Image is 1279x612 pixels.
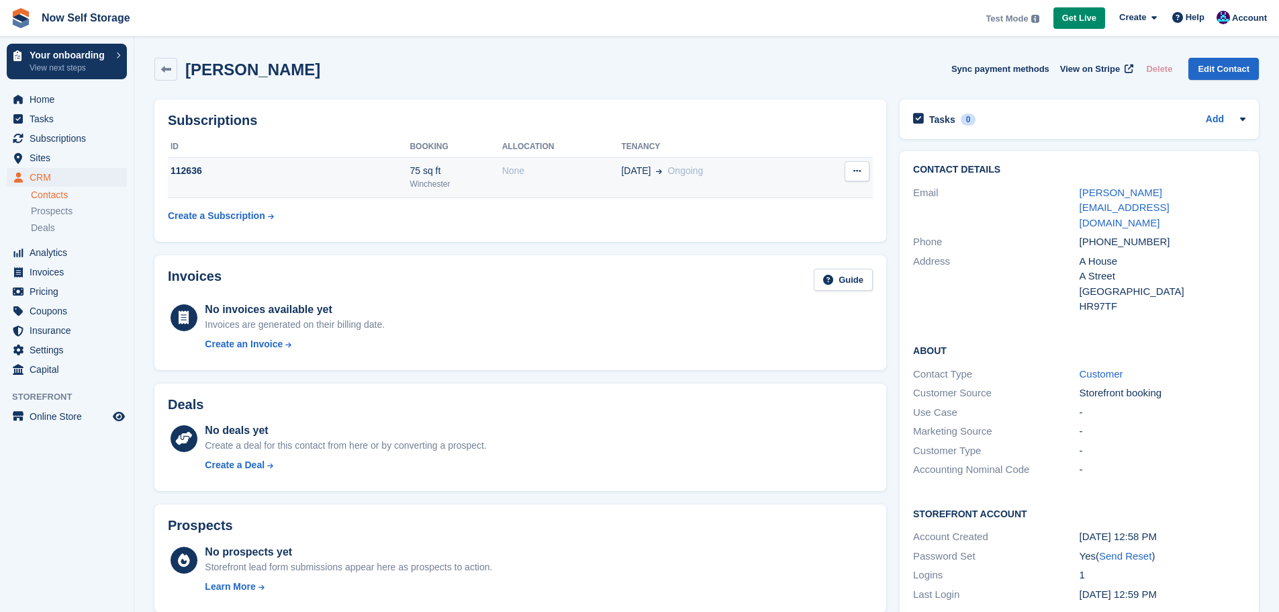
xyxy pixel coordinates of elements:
[913,587,1079,603] div: Last Login
[7,168,127,187] a: menu
[205,337,385,351] a: Create an Invoice
[1080,234,1245,250] div: [PHONE_NUMBER]
[913,405,1079,421] div: Use Case
[1080,405,1245,421] div: -
[913,343,1245,357] h2: About
[913,234,1079,250] div: Phone
[7,148,127,167] a: menu
[667,165,703,176] span: Ongoing
[31,222,55,234] span: Deals
[1096,550,1155,562] span: ( )
[205,458,486,472] a: Create a Deal
[168,269,222,291] h2: Invoices
[1186,11,1204,24] span: Help
[30,321,110,340] span: Insurance
[7,110,127,128] a: menu
[205,439,486,453] div: Create a deal for this contact from here or by converting a prospect.
[31,205,73,218] span: Prospects
[7,129,127,148] a: menu
[168,204,274,228] a: Create a Subscription
[502,164,622,178] div: None
[30,129,110,148] span: Subscriptions
[1080,386,1245,401] div: Storefront booking
[30,302,110,320] span: Coupons
[30,341,110,359] span: Settings
[1080,424,1245,439] div: -
[168,397,203,412] h2: Deals
[205,423,486,439] div: No deals yet
[111,408,127,425] a: Preview store
[502,136,622,158] th: Allocation
[1232,11,1267,25] span: Account
[7,360,127,379] a: menu
[1080,549,1245,564] div: Yes
[7,90,127,109] a: menu
[11,8,31,28] img: stora-icon-8386f47178a22dfd0bd8f6a31ec36ba5ce8667c1dd55bd0f319d3a0aa187defe.svg
[30,360,110,379] span: Capital
[7,263,127,281] a: menu
[205,580,492,594] a: Learn More
[1080,299,1245,314] div: HR97TF
[913,386,1079,401] div: Customer Source
[814,269,873,291] a: Guide
[30,168,110,187] span: CRM
[205,318,385,332] div: Invoices are generated on their billing date.
[1053,7,1105,30] a: Get Live
[1080,368,1123,380] a: Customer
[1031,15,1039,23] img: icon-info-grey-7440780725fd019a000dd9b08b2336e03edf1995a4989e88bcd33f0948082b44.svg
[7,302,127,320] a: menu
[30,90,110,109] span: Home
[1080,254,1245,269] div: A House
[1080,284,1245,300] div: [GEOGRAPHIC_DATA]
[913,424,1079,439] div: Marketing Source
[621,136,808,158] th: Tenancy
[961,114,976,126] div: 0
[7,243,127,262] a: menu
[1217,11,1230,24] img: Holly Hudson
[1080,568,1245,583] div: 1
[986,12,1028,26] span: Test Mode
[913,549,1079,564] div: Password Set
[30,407,110,426] span: Online Store
[1080,269,1245,284] div: A Street
[7,341,127,359] a: menu
[7,321,127,340] a: menu
[913,443,1079,459] div: Customer Type
[913,185,1079,231] div: Email
[30,148,110,167] span: Sites
[168,209,265,223] div: Create a Subscription
[913,507,1245,520] h2: Storefront Account
[1060,62,1120,76] span: View on Stripe
[185,60,320,79] h2: [PERSON_NAME]
[1141,58,1178,80] button: Delete
[410,164,502,178] div: 75 sq ft
[168,113,873,128] h2: Subscriptions
[30,50,109,60] p: Your onboarding
[1080,462,1245,478] div: -
[410,136,502,158] th: Booking
[913,254,1079,314] div: Address
[1055,58,1136,80] a: View on Stripe
[913,462,1079,478] div: Accounting Nominal Code
[929,114,955,126] h2: Tasks
[30,263,110,281] span: Invoices
[913,367,1079,382] div: Contact Type
[913,165,1245,175] h2: Contact Details
[7,44,127,79] a: Your onboarding View next steps
[205,458,265,472] div: Create a Deal
[913,529,1079,545] div: Account Created
[951,58,1049,80] button: Sync payment methods
[30,110,110,128] span: Tasks
[30,243,110,262] span: Analytics
[913,568,1079,583] div: Logins
[1062,11,1096,25] span: Get Live
[205,580,255,594] div: Learn More
[1080,443,1245,459] div: -
[1080,529,1245,545] div: [DATE] 12:58 PM
[1119,11,1146,24] span: Create
[1080,588,1157,600] time: 2025-10-06 11:59:21 UTC
[205,302,385,318] div: No invoices available yet
[1188,58,1259,80] a: Edit Contact
[30,62,109,74] p: View next steps
[7,407,127,426] a: menu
